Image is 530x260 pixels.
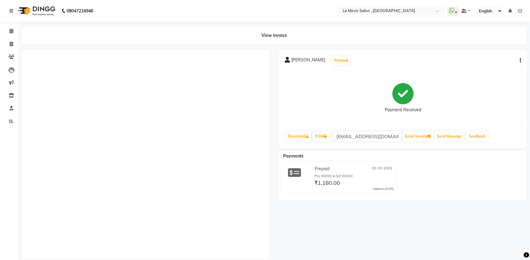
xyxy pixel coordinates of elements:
span: 02-10-2025 [372,166,392,172]
a: Feedback [466,131,488,141]
span: [PERSON_NAME] [291,57,325,65]
a: Print [312,131,329,141]
span: Payments [283,153,303,159]
div: Added on [DATE] [372,187,394,191]
span: Prepaid [315,166,329,172]
div: View Invoice [21,26,527,45]
b: 08047224946 [67,2,93,19]
div: Pay 60000 & Get 60000 [314,174,393,179]
img: logo [15,2,57,19]
div: Payment Received [385,107,421,113]
input: enter email [332,131,402,142]
button: Prebook [332,56,350,65]
span: ₹1,180.00 [314,179,340,188]
a: Download [285,131,311,141]
button: Email Invoice [402,131,433,141]
button: Send Message [434,131,464,141]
